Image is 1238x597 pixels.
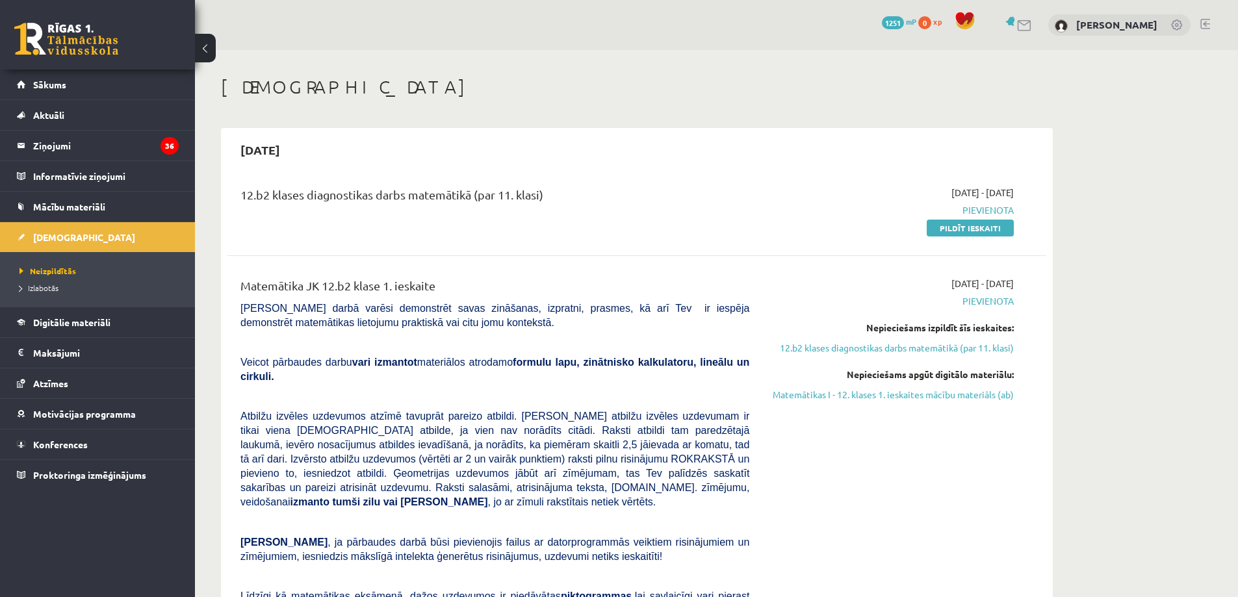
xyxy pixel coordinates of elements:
a: Konferences [17,429,179,459]
span: , ja pārbaudes darbā būsi pievienojis failus ar datorprogrammās veiktiem risinājumiem un zīmējumi... [240,537,749,562]
span: Sākums [33,79,66,90]
span: Aktuāli [33,109,64,121]
span: Proktoringa izmēģinājums [33,469,146,481]
a: Motivācijas programma [17,399,179,429]
span: 1251 [882,16,904,29]
legend: Maksājumi [33,338,179,368]
a: Ziņojumi36 [17,131,179,160]
a: Aktuāli [17,100,179,130]
div: 12.b2 klases diagnostikas darbs matemātikā (par 11. klasi) [240,186,749,210]
a: Proktoringa izmēģinājums [17,460,179,490]
span: mP [906,16,916,27]
div: Nepieciešams izpildīt šīs ieskaites: [769,321,1014,335]
legend: Informatīvie ziņojumi [33,161,179,191]
span: [PERSON_NAME] darbā varēsi demonstrēt savas zināšanas, izpratni, prasmes, kā arī Tev ir iespēja d... [240,303,749,328]
span: Pievienota [769,294,1014,308]
b: izmanto [290,496,329,507]
span: Digitālie materiāli [33,316,110,328]
span: Motivācijas programma [33,408,136,420]
a: Informatīvie ziņojumi [17,161,179,191]
span: [DATE] - [DATE] [951,277,1014,290]
span: Izlabotās [19,283,58,293]
a: [DEMOGRAPHIC_DATA] [17,222,179,252]
a: Izlabotās [19,282,182,294]
i: 36 [161,137,179,155]
a: 12.b2 klases diagnostikas darbs matemātikā (par 11. klasi) [769,341,1014,355]
span: [PERSON_NAME] [240,537,328,548]
span: [DEMOGRAPHIC_DATA] [33,231,135,243]
h1: [DEMOGRAPHIC_DATA] [221,76,1053,98]
a: Sākums [17,70,179,99]
span: Veicot pārbaudes darbu materiālos atrodamo [240,357,749,382]
span: Neizpildītās [19,266,76,276]
h2: [DATE] [227,134,293,165]
span: Mācību materiāli [33,201,105,212]
a: Pildīt ieskaiti [927,220,1014,236]
a: Digitālie materiāli [17,307,179,337]
b: vari izmantot [352,357,417,368]
div: Matemātika JK 12.b2 klase 1. ieskaite [240,277,749,301]
span: xp [933,16,942,27]
span: Konferences [33,438,88,450]
span: Pievienota [769,203,1014,217]
a: Mācību materiāli [17,192,179,222]
a: Atzīmes [17,368,179,398]
span: 0 [918,16,931,29]
b: formulu lapu, zinātnisko kalkulatoru, lineālu un cirkuli. [240,357,749,382]
span: [DATE] - [DATE] [951,186,1014,199]
a: Maksājumi [17,338,179,368]
a: Matemātikas I - 12. klases 1. ieskaites mācību materiāls (ab) [769,388,1014,401]
a: [PERSON_NAME] [1076,18,1157,31]
a: Rīgas 1. Tālmācības vidusskola [14,23,118,55]
span: Atzīmes [33,377,68,389]
legend: Ziņojumi [33,131,179,160]
span: Atbilžu izvēles uzdevumos atzīmē tavuprāt pareizo atbildi. [PERSON_NAME] atbilžu izvēles uzdevuma... [240,411,749,507]
a: Neizpildītās [19,265,182,277]
a: 1251 mP [882,16,916,27]
div: Nepieciešams apgūt digitālo materiālu: [769,368,1014,381]
b: tumši zilu vai [PERSON_NAME] [332,496,487,507]
a: 0 xp [918,16,948,27]
img: Elizabete Linde [1055,19,1068,32]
